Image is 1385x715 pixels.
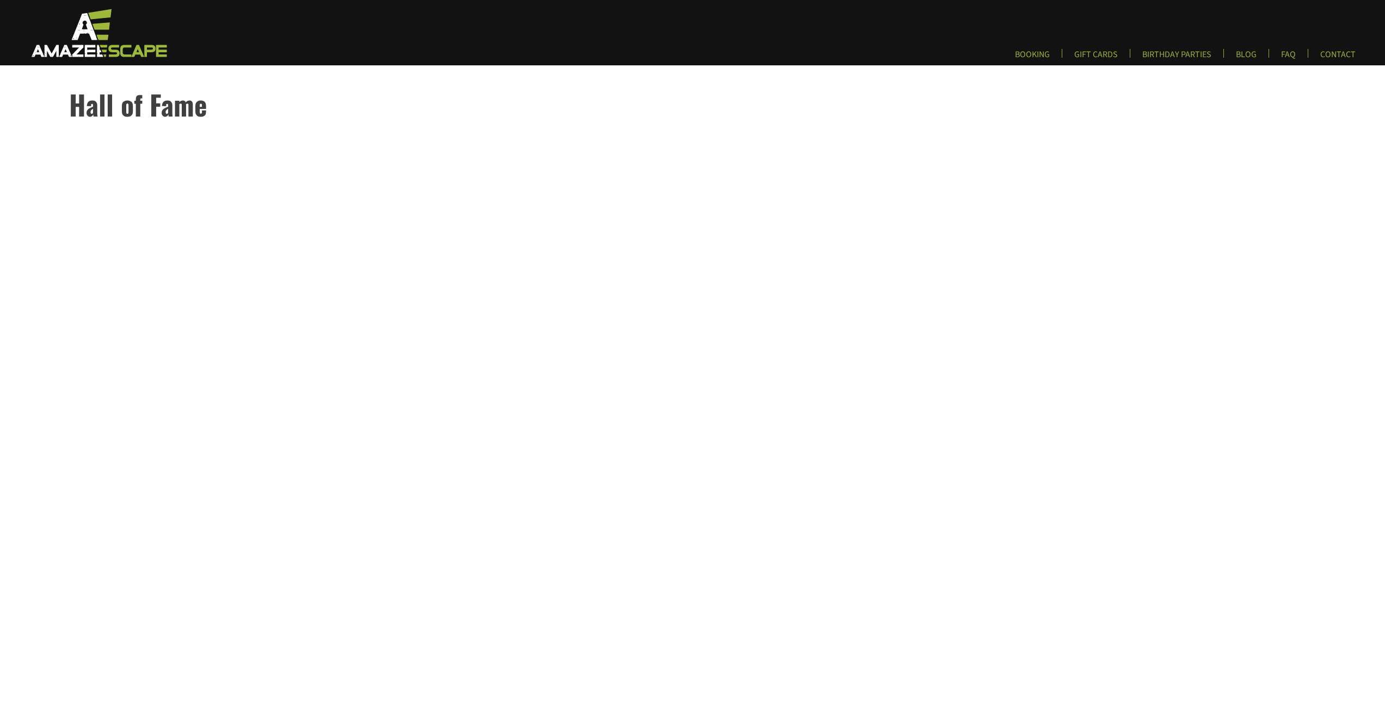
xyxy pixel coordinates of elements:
[694,143,1003,451] a: 84499462_1084961485172138_8348075276936151040_n
[1272,49,1304,67] a: FAQ
[1227,49,1265,67] a: BLOG
[383,143,691,451] a: 84334855_1085768945091392_3563148844931743744_n
[1006,143,1314,451] a: 84556605_1084961838505436_6745525444386226176_n
[1312,49,1364,67] a: CONTACT
[1066,49,1127,67] a: GIFT CARDS
[1134,49,1220,67] a: BIRTHDAY PARTIES
[17,8,178,58] img: Escape Room Game in Boston Area
[69,84,1385,125] h1: Hall of Fame
[1006,49,1058,67] a: BOOKING
[71,143,379,451] a: 83993511_1082619532073000_4436690324730937344_n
